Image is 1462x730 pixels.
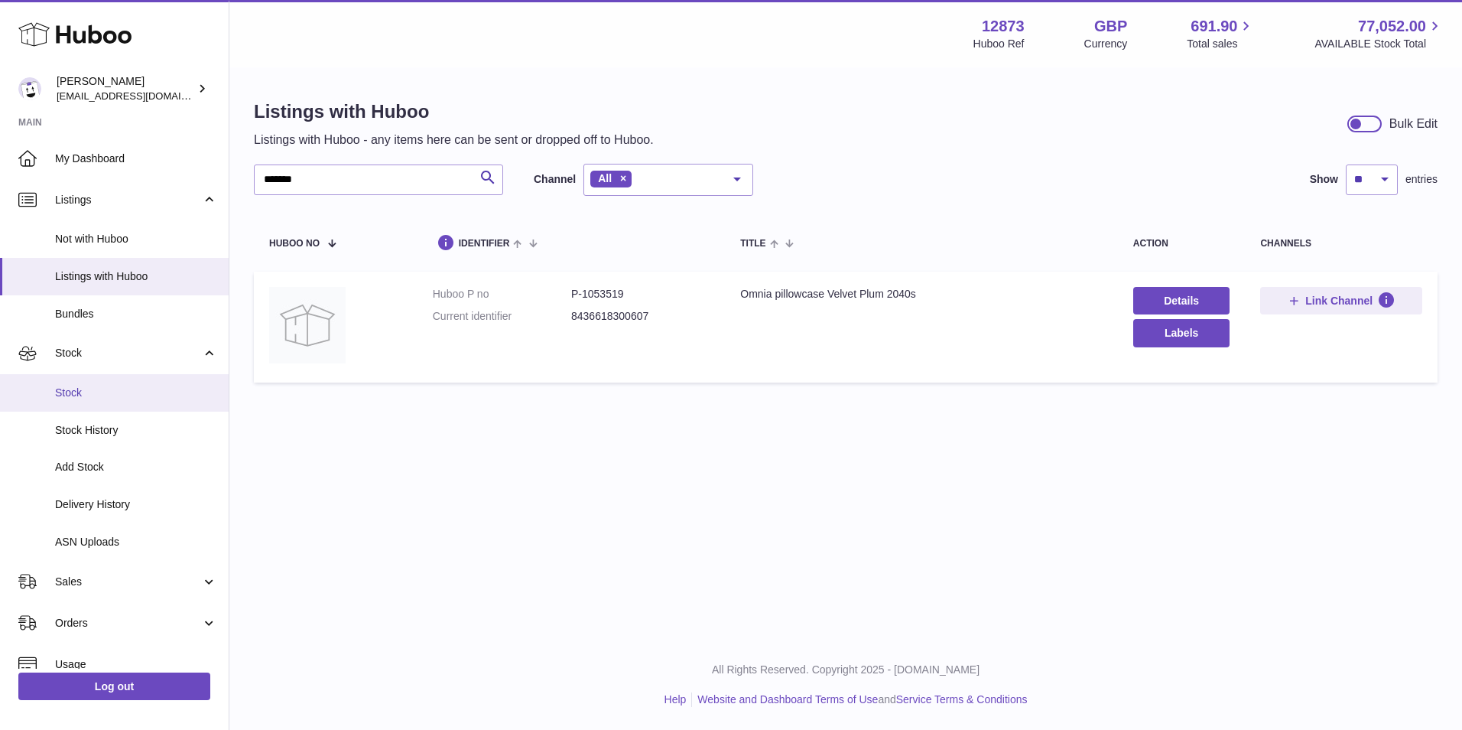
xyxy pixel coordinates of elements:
[1133,287,1230,314] a: Details
[242,663,1450,677] p: All Rights Reserved. Copyright 2025 - [DOMAIN_NAME]
[697,693,878,706] a: Website and Dashboard Terms of Use
[1084,37,1128,51] div: Currency
[1389,116,1438,132] div: Bulk Edit
[982,16,1025,37] strong: 12873
[598,172,612,184] span: All
[55,423,217,438] span: Stock History
[1191,16,1237,37] span: 691.90
[1305,294,1373,308] span: Link Channel
[1314,16,1444,51] a: 77,052.00 AVAILABLE Stock Total
[55,232,217,246] span: Not with Huboo
[1133,239,1230,249] div: action
[55,497,217,512] span: Delivery History
[433,309,571,324] dt: Current identifier
[896,693,1028,706] a: Service Terms & Conditions
[1405,172,1438,187] span: entries
[1260,287,1422,314] button: Link Channel
[254,132,654,148] p: Listings with Huboo - any items here can be sent or dropped off to Huboo.
[55,152,217,166] span: My Dashboard
[692,693,1027,707] li: and
[55,346,201,360] span: Stock
[18,77,41,100] img: internalAdmin-12873@internal.huboo.com
[433,287,571,301] dt: Huboo P no
[740,239,765,249] span: title
[1133,319,1230,347] button: Labels
[740,287,1103,301] div: Omnia pillowcase Velvet Plum 2040s
[269,239,320,249] span: Huboo no
[571,287,710,301] dd: P-1053519
[534,172,576,187] label: Channel
[55,535,217,549] span: ASN Uploads
[1260,239,1422,249] div: channels
[1187,37,1255,51] span: Total sales
[55,460,217,474] span: Add Stock
[664,693,687,706] a: Help
[55,193,201,207] span: Listings
[1187,16,1255,51] a: 691.90 Total sales
[18,673,210,700] a: Log out
[1314,37,1444,51] span: AVAILABLE Stock Total
[55,269,217,284] span: Listings with Huboo
[55,616,201,631] span: Orders
[57,90,225,102] span: [EMAIL_ADDRESS][DOMAIN_NAME]
[571,309,710,324] dd: 8436618300607
[973,37,1025,51] div: Huboo Ref
[459,239,510,249] span: identifier
[1094,16,1127,37] strong: GBP
[55,386,217,400] span: Stock
[1310,172,1338,187] label: Show
[57,74,194,103] div: [PERSON_NAME]
[55,575,201,589] span: Sales
[1358,16,1426,37] span: 77,052.00
[254,99,654,124] h1: Listings with Huboo
[55,657,217,672] span: Usage
[55,307,217,321] span: Bundles
[269,287,346,363] img: Omnia pillowcase Velvet Plum 2040s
